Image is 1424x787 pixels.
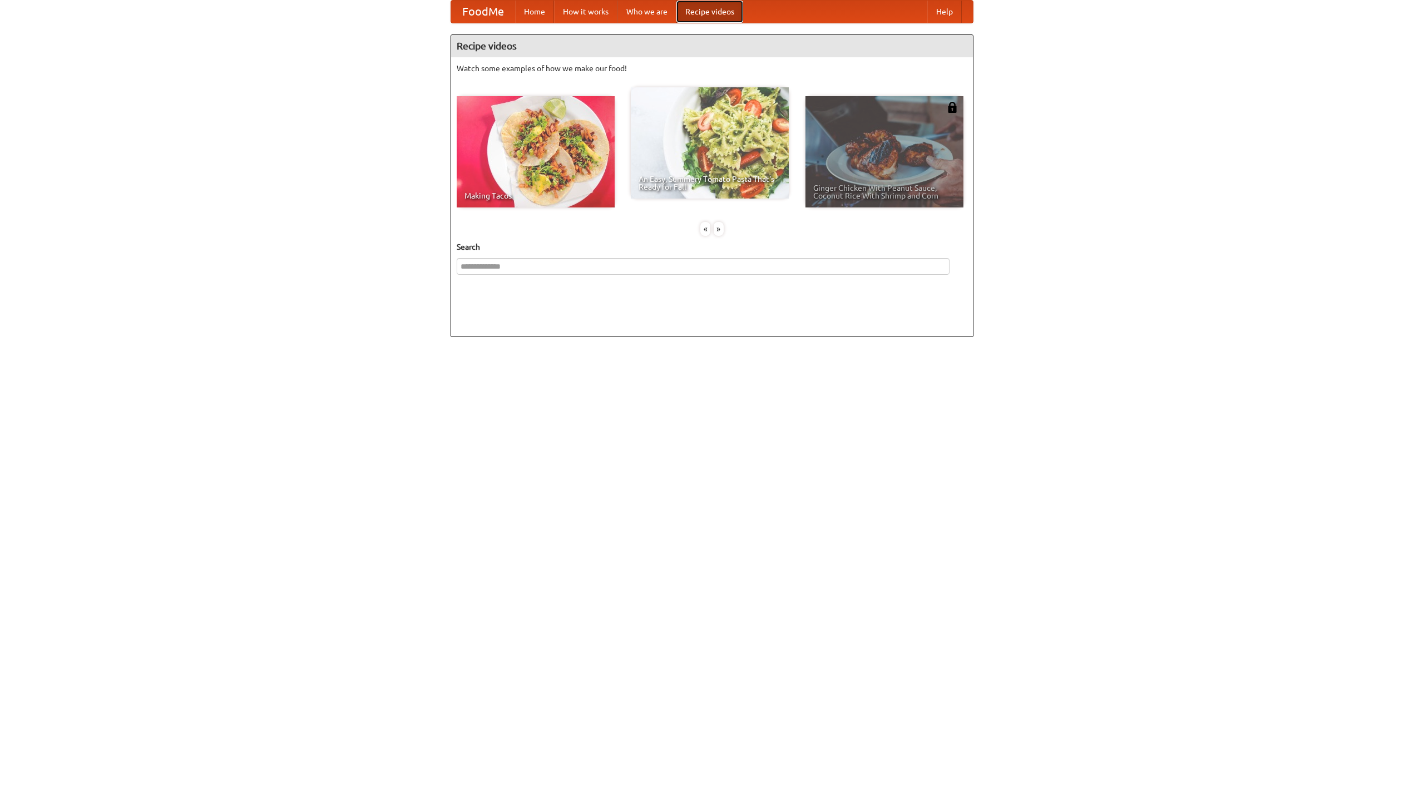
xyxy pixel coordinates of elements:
a: FoodMe [451,1,515,23]
a: Making Tacos [457,96,615,207]
a: An Easy, Summery Tomato Pasta That's Ready for Fall [631,87,789,199]
a: Home [515,1,554,23]
div: » [714,222,724,236]
div: « [700,222,710,236]
h5: Search [457,241,967,253]
img: 483408.png [947,102,958,113]
span: An Easy, Summery Tomato Pasta That's Ready for Fall [639,175,781,191]
a: Who we are [617,1,676,23]
h4: Recipe videos [451,35,973,57]
a: Recipe videos [676,1,743,23]
span: Making Tacos [464,192,607,200]
p: Watch some examples of how we make our food! [457,63,967,74]
a: How it works [554,1,617,23]
a: Help [927,1,962,23]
